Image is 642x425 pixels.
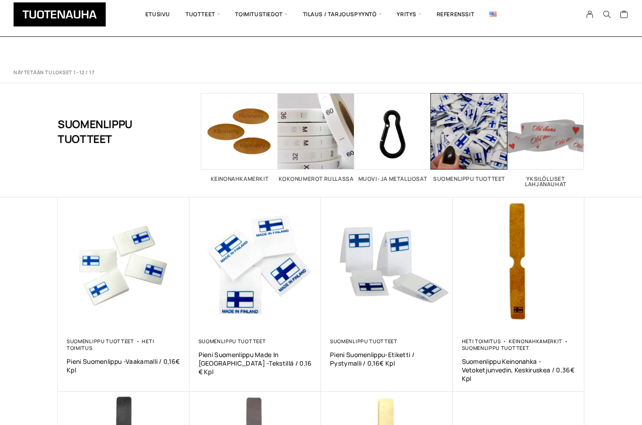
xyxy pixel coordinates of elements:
a: Visit product category Muovi- ja metalliosat [354,93,431,182]
h2: Keinonahkamerkit [201,176,278,182]
a: Visit product category Kokonumerot rullassa [278,93,354,182]
h1: Suomenlippu tuotteet [58,93,156,170]
img: Tuotenauha Oy [14,2,106,27]
a: Visit product category Yksilölliset lahjanauhat [507,93,584,187]
h2: Muovi- ja metalliosat [354,176,431,182]
img: English [489,12,497,17]
a: Suomenlippu tuotteet [67,338,134,344]
a: Suomenlippu Keinonahka -Vetoketjunvedin, Keskiruskea / 0,36€ Kpl [462,357,576,383]
a: Pieni Suomenlippu -vaakamalli / 0,16€ kpl [67,357,181,374]
h2: Kokonumerot rullassa [278,176,354,182]
a: My Account [581,10,599,18]
a: Keinonahkamerkit [509,338,562,344]
a: Cart [620,10,628,21]
a: Visit product category Keinonahkamerkit [201,93,278,182]
a: Heti toimitus [462,338,501,344]
a: Visit product category Suomenlippu tuotteet [431,93,507,182]
a: Suomenlippu tuotteet [462,344,529,351]
a: Suomenlippu tuotteet [199,338,266,344]
a: Suomenlippu tuotteet [330,338,398,344]
button: Search [598,10,615,18]
p: Näytetään tulokset 1–12 / 17 [14,69,95,76]
a: Heti toimitus [67,338,154,351]
h2: Suomenlippu tuotteet [431,176,507,182]
a: Pieni Suomenlippu-etiketti / pystymalli / 0,16€ kpl [330,350,444,367]
a: Pieni Suomenlippu Made in [GEOGRAPHIC_DATA] -tekstillä / 0,16 € kpl [199,350,312,376]
h2: Yksilölliset lahjanauhat [507,176,584,187]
